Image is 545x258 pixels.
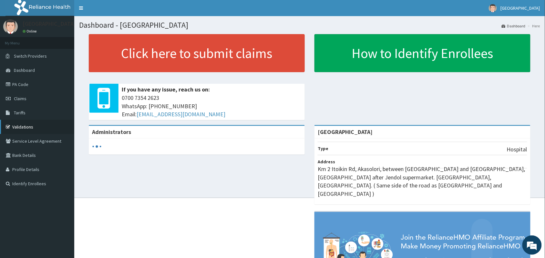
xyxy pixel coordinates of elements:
div: Chat with us now [34,36,108,44]
img: User Image [3,19,18,34]
p: Hospital [507,145,527,154]
b: If you have any issue, reach us on: [122,86,210,93]
li: Here [526,23,540,29]
div: Minimize live chat window [106,3,121,19]
h1: Dashboard - [GEOGRAPHIC_DATA] [79,21,540,29]
a: Click here to submit claims [89,34,305,72]
img: User Image [489,4,497,12]
p: Km 2 Itoikin Rd, Akasolori, between [GEOGRAPHIC_DATA] and [GEOGRAPHIC_DATA], [GEOGRAPHIC_DATA] af... [318,165,527,198]
a: Online [23,29,38,33]
b: Address [318,159,335,165]
p: [GEOGRAPHIC_DATA] [23,21,76,27]
b: Type [318,146,328,151]
a: [EMAIL_ADDRESS][DOMAIN_NAME] [137,110,225,118]
svg: audio-loading [92,142,102,151]
span: Tariffs [14,110,26,116]
img: d_794563401_company_1708531726252_794563401 [12,32,26,48]
span: 0700 7354 2623 WhatsApp: [PHONE_NUMBER] Email: [122,94,302,119]
a: How to Identify Enrollees [314,34,530,72]
span: Claims [14,96,26,101]
span: [GEOGRAPHIC_DATA] [501,5,540,11]
span: Dashboard [14,67,35,73]
strong: [GEOGRAPHIC_DATA] [318,128,373,136]
span: We're online! [37,81,89,146]
span: Switch Providers [14,53,47,59]
textarea: Type your message and hit 'Enter' [3,176,123,198]
b: Administrators [92,128,131,136]
a: Dashboard [502,23,526,29]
